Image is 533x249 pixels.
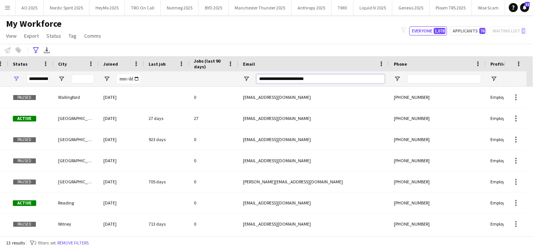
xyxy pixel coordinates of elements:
[144,214,189,234] div: 713 days
[430,0,472,15] button: Ploom TRS 2025
[394,75,401,82] button: Open Filter Menu
[243,61,255,67] span: Email
[13,158,36,164] span: Paused
[472,0,505,15] button: Wise Scam
[479,28,485,34] span: 76
[394,61,407,67] span: Phone
[189,192,238,213] div: 0
[238,192,389,213] div: [EMAIL_ADDRESS][DOMAIN_NAME]
[56,239,90,247] button: Remove filters
[450,26,487,35] button: Applicants76
[189,108,238,129] div: 27
[6,32,17,39] span: View
[490,61,505,67] span: Profile
[99,171,144,192] div: [DATE]
[389,150,486,171] div: [PHONE_NUMBER]
[238,87,389,108] div: [EMAIL_ADDRESS][DOMAIN_NAME]
[81,31,104,41] a: Comms
[189,150,238,171] div: 0
[34,240,56,246] span: 2 filters set
[389,129,486,150] div: [PHONE_NUMBER]
[389,214,486,234] div: [PHONE_NUMBER]
[13,221,36,227] span: Paused
[69,32,77,39] span: Tag
[54,129,99,150] div: [GEOGRAPHIC_DATA]
[353,0,392,15] button: Liquid IV 2025
[161,0,199,15] button: Nutmeg 2025
[31,46,40,55] app-action-btn: Advanced filters
[525,2,530,7] span: 32
[520,3,529,12] a: 32
[54,87,99,108] div: Wallingford
[392,0,430,15] button: Genesis 2025
[15,0,44,15] button: AO 2025
[99,129,144,150] div: [DATE]
[238,150,389,171] div: [EMAIL_ADDRESS][DOMAIN_NAME]
[332,0,353,15] button: TWIX
[3,31,20,41] a: View
[238,108,389,129] div: [EMAIL_ADDRESS][DOMAIN_NAME]
[58,61,67,67] span: City
[6,18,61,29] span: My Workforce
[389,87,486,108] div: [PHONE_NUMBER]
[103,75,110,82] button: Open Filter Menu
[149,61,166,67] span: Last job
[409,26,447,35] button: Everyone1,078
[144,108,189,129] div: 27 days
[54,192,99,213] div: Reading
[13,179,36,185] span: Paused
[189,129,238,150] div: 0
[46,32,61,39] span: Status
[238,129,389,150] div: [EMAIL_ADDRESS][DOMAIN_NAME]
[42,46,51,55] app-action-btn: Export XLSX
[490,75,497,82] button: Open Filter Menu
[66,31,80,41] a: Tag
[189,214,238,234] div: 0
[13,95,36,100] span: Paused
[13,75,20,82] button: Open Filter Menu
[54,108,99,129] div: [GEOGRAPHIC_DATA]
[238,171,389,192] div: [PERSON_NAME][EMAIL_ADDRESS][DOMAIN_NAME]
[238,214,389,234] div: [EMAIL_ADDRESS][DOMAIN_NAME]
[99,108,144,129] div: [DATE]
[43,31,64,41] a: Status
[144,129,189,150] div: 923 days
[194,58,225,69] span: Jobs (last 90 days)
[54,171,99,192] div: [GEOGRAPHIC_DATA]
[13,116,36,121] span: Active
[199,0,229,15] button: BYD 2025
[54,150,99,171] div: [GEOGRAPHIC_DATA]
[117,74,140,83] input: Joined Filter Input
[72,74,94,83] input: City Filter Input
[13,200,36,206] span: Active
[257,74,385,83] input: Email Filter Input
[24,32,39,39] span: Export
[292,0,332,15] button: Anthropy 2025
[58,75,65,82] button: Open Filter Menu
[407,74,481,83] input: Phone Filter Input
[99,214,144,234] div: [DATE]
[434,28,445,34] span: 1,078
[389,192,486,213] div: [PHONE_NUMBER]
[103,61,118,67] span: Joined
[189,87,238,108] div: 0
[243,75,250,82] button: Open Filter Menu
[13,61,28,67] span: Status
[84,32,101,39] span: Comms
[13,137,36,143] span: Paused
[54,214,99,234] div: Witney
[229,0,292,15] button: Manchester Thunder 2025
[89,0,125,15] button: HeyMo 2025
[99,150,144,171] div: [DATE]
[21,31,42,41] a: Export
[389,108,486,129] div: [PHONE_NUMBER]
[44,0,89,15] button: Nordic Spirit 2025
[389,171,486,192] div: [PHONE_NUMBER]
[125,0,161,15] button: TRO On Call
[189,171,238,192] div: 0
[99,192,144,213] div: [DATE]
[144,171,189,192] div: 705 days
[99,87,144,108] div: [DATE]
